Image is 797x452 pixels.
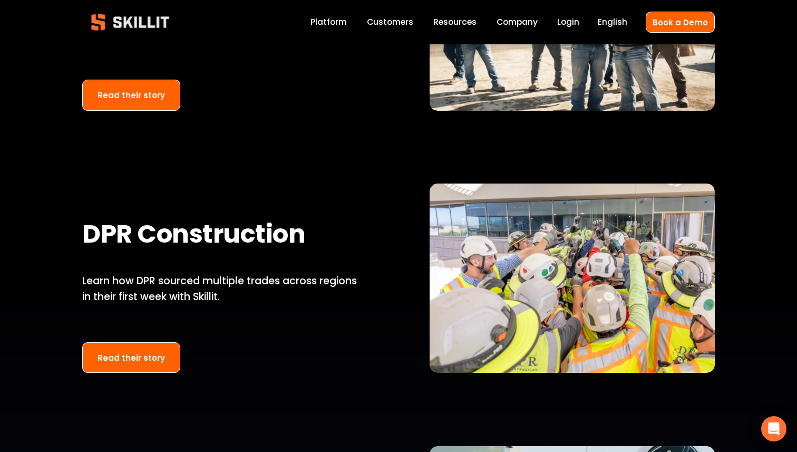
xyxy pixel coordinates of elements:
a: Login [557,15,579,30]
a: Company [497,15,538,30]
span: English [598,16,627,28]
a: Read their story [82,80,180,111]
a: folder dropdown [433,15,477,30]
a: Book a Demo [646,12,715,32]
img: Skillit [82,6,178,38]
strong: DPR Construction [82,215,305,258]
div: Open Intercom Messenger [761,416,786,441]
a: Read their story [82,342,180,373]
a: Platform [310,15,347,30]
span: Resources [433,16,477,28]
a: Customers [367,15,413,30]
div: language picker [598,15,627,30]
p: Learn how DPR sourced multiple trades across regions in their first week with Skillit. [82,273,367,305]
p: Learn how [PERSON_NAME] used Skillit to achieve 18.3X better results for worker outreach than Ind... [82,11,367,43]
